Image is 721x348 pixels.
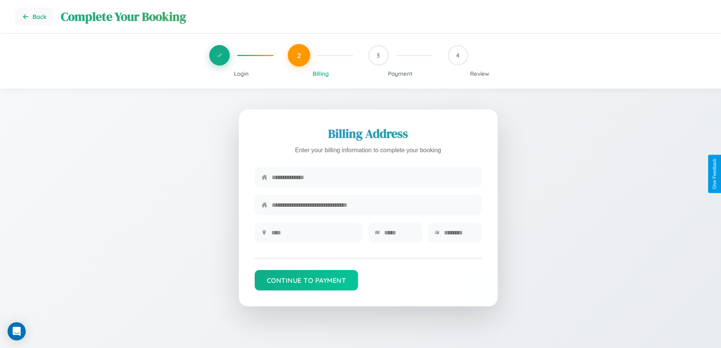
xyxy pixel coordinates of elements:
button: Continue to Payment [255,270,358,290]
span: 3 [377,51,380,59]
div: Give Feedback [712,159,717,189]
h2: Billing Address [255,125,482,142]
span: 2 [297,51,301,59]
span: Login [234,70,249,77]
span: Billing [313,70,329,77]
button: Go back [15,8,53,26]
div: Open Intercom Messenger [8,322,26,340]
p: Enter your billing information to complete your booking [255,145,482,156]
span: Payment [388,70,413,77]
h1: Complete Your Booking [61,8,706,25]
span: Review [470,70,489,77]
span: 4 [456,51,459,59]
